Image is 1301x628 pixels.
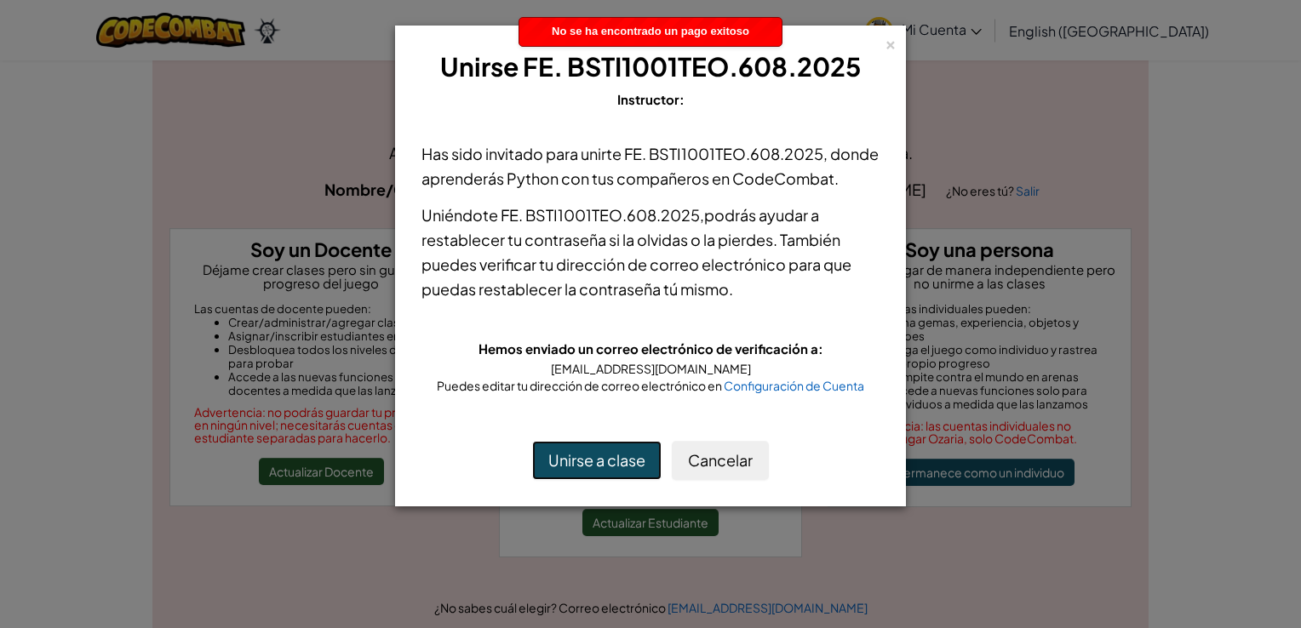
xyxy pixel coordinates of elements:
div: × [885,33,897,51]
span: FE. BSTI1001TEO.608.2025 [624,144,823,163]
a: Configuración de Cuenta [724,378,864,393]
div: [EMAIL_ADDRESS][DOMAIN_NAME] [421,360,880,377]
span: FE. BSTI1001TEO.608.2025 [523,50,861,83]
span: Uniéndote [421,205,501,225]
span: Has sido invitado para unirte [421,144,624,163]
span: Unirse [440,50,519,83]
span: Python [507,168,559,188]
button: Cancelar [672,441,769,480]
button: Unirse a clase [532,441,662,480]
span: con tus compañeros en CodeCombat. [559,168,839,188]
span: Puedes editar tu dirección de correo electrónico en [437,378,724,393]
span: No se ha encontrado un pago exitoso [552,25,749,37]
span: Instructor: [617,91,685,107]
span: Hemos enviado un correo electrónico de verificación a: [479,340,823,357]
span: FE. BSTI1001TEO.608.2025,podrás [501,205,756,225]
